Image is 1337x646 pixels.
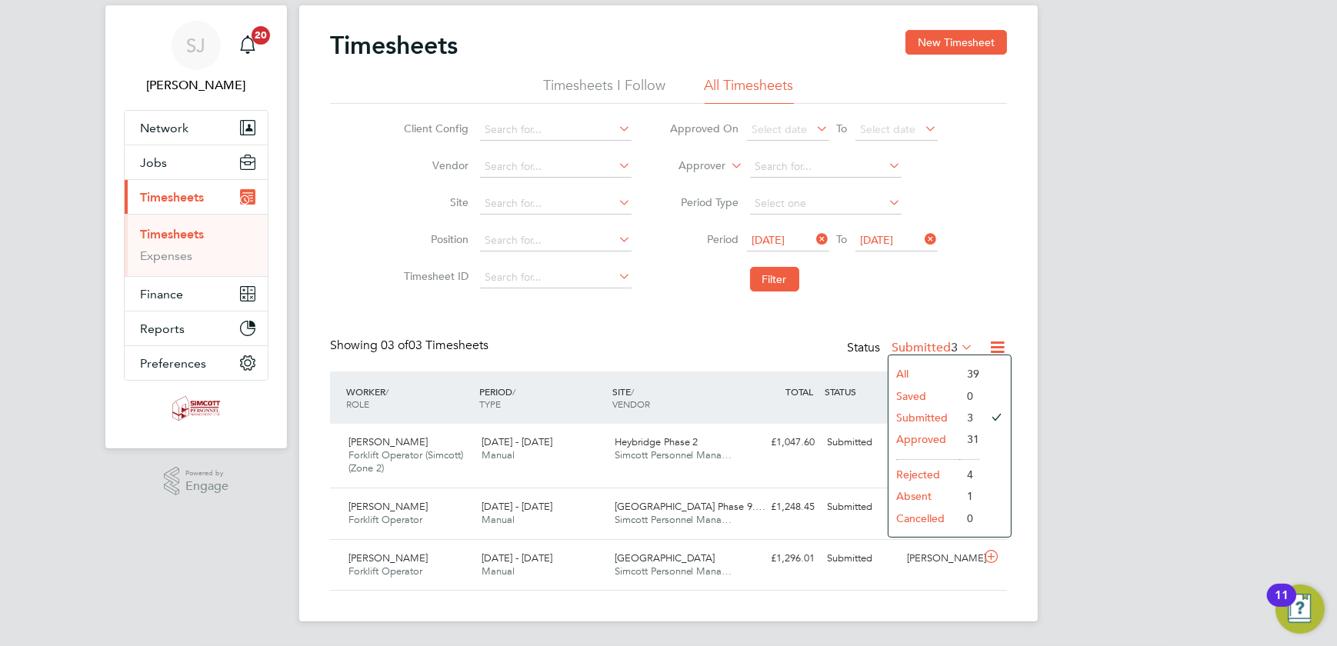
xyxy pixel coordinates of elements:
span: [PERSON_NAME] [348,435,428,448]
li: Cancelled [889,508,959,529]
nav: Main navigation [105,5,287,448]
a: Powered byEngage [164,467,229,496]
span: Select date [861,122,916,136]
span: Forklift Operator [348,513,422,526]
input: Search for... [480,119,632,141]
span: / [385,385,388,398]
div: PERIOD [475,378,608,418]
span: 03 Timesheets [381,338,488,353]
div: Submitted [821,546,901,571]
span: Simcott Personnel Mana… [615,513,732,526]
span: 20 [252,26,270,45]
div: 11 [1275,595,1289,615]
li: 39 [959,363,979,385]
button: Network [125,111,268,145]
button: Timesheets [125,180,268,214]
span: SJ [187,35,206,55]
span: ROLE [346,398,369,410]
label: Position [400,232,469,246]
a: Go to home page [124,396,268,421]
span: / [512,385,515,398]
input: Search for... [750,156,902,178]
span: Select date [752,122,808,136]
span: Forklift Operator (Simcott) (Zone 2) [348,448,463,475]
a: 20 [232,21,263,70]
span: [PERSON_NAME] [348,500,428,513]
li: Submitted [889,407,959,428]
button: Reports [125,311,268,345]
span: [DATE] [861,233,894,247]
label: Site [400,195,469,209]
div: [PERSON_NAME] [901,546,981,571]
li: 1 [959,485,979,507]
span: [DATE] - [DATE] [482,500,552,513]
div: Status [847,338,976,359]
span: [GEOGRAPHIC_DATA] Phase 9.… [615,500,766,513]
span: / [631,385,634,398]
div: £1,248.45 [741,494,821,520]
span: Jobs [140,155,167,170]
img: simcott-logo-retina.png [172,396,221,421]
span: [GEOGRAPHIC_DATA] [615,551,715,564]
div: SITE [608,378,742,418]
label: Client Config [400,122,469,135]
span: [PERSON_NAME] [348,551,428,564]
span: To [832,229,852,249]
button: Preferences [125,346,268,380]
span: Powered by [185,467,228,480]
span: Engage [185,480,228,493]
div: Timesheets [125,214,268,276]
input: Search for... [480,267,632,288]
h2: Timesheets [330,30,458,61]
span: TOTAL [785,385,813,398]
span: Simcott Personnel Mana… [615,448,732,461]
input: Search for... [480,230,632,251]
li: 0 [959,385,979,407]
label: Timesheet ID [400,269,469,283]
div: STATUS [821,378,901,405]
span: Heybridge Phase 2 [615,435,699,448]
span: VENDOR [612,398,650,410]
span: Simcott Personnel Mana… [615,564,732,578]
li: 0 [959,508,979,529]
button: Open Resource Center, 11 new notifications [1275,584,1325,634]
div: Submitted [821,494,901,520]
div: £1,047.60 [741,430,821,455]
span: [DATE] [752,233,785,247]
span: [DATE] - [DATE] [482,435,552,448]
label: Submitted [892,340,973,355]
li: Absent [889,485,959,507]
li: All [889,363,959,385]
li: Timesheets I Follow [544,76,666,104]
li: 31 [959,428,979,450]
li: Rejected [889,464,959,485]
span: 3 [951,340,958,355]
div: Submitted [821,430,901,455]
div: WORKER [342,378,475,418]
span: Manual [482,513,515,526]
li: 4 [959,464,979,485]
label: Period Type [670,195,739,209]
span: Shaun Jex [124,76,268,95]
a: SJ[PERSON_NAME] [124,21,268,95]
span: To [832,118,852,138]
li: Saved [889,385,959,407]
button: Finance [125,277,268,311]
span: Forklift Operator [348,564,422,578]
input: Search for... [480,156,632,178]
span: Preferences [140,356,206,371]
span: Timesheets [140,190,204,205]
a: Timesheets [140,227,204,241]
button: New Timesheet [905,30,1007,55]
span: TYPE [479,398,501,410]
div: £1,296.01 [741,546,821,571]
span: Finance [140,287,183,301]
input: Select one [750,193,902,215]
input: Search for... [480,193,632,215]
span: Manual [482,564,515,578]
button: Filter [750,267,799,291]
li: Approved [889,428,959,450]
li: 3 [959,407,979,428]
div: Showing [330,338,492,354]
li: All Timesheets [705,76,794,104]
